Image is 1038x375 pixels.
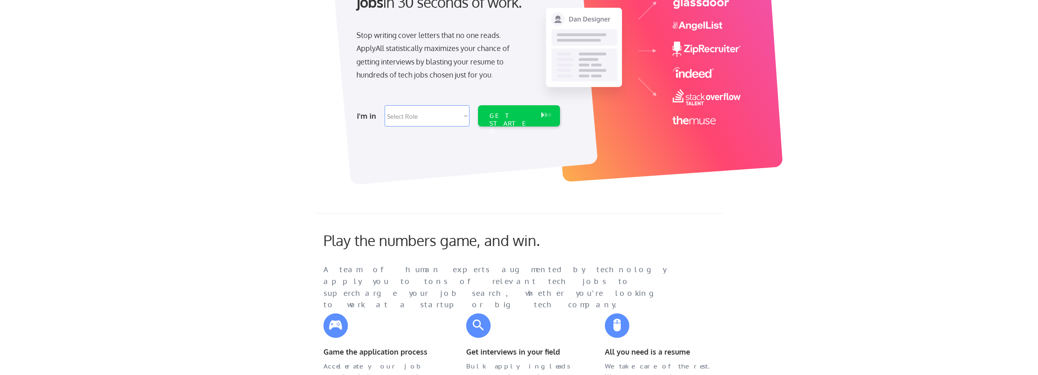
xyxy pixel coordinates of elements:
[605,346,715,358] div: All you need is a resume
[356,29,524,82] div: Stop writing cover letters that no one reads. ApplyAll statistically maximizes your chance of get...
[489,112,533,135] div: GET STARTED
[466,346,576,358] div: Get interviews in your field
[323,346,434,358] div: Game the application process
[323,231,576,249] div: Play the numbers game, and win.
[323,264,682,311] div: A team of human experts augmented by technology apply you to tons of relevant tech jobs to superc...
[357,109,380,122] div: I'm in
